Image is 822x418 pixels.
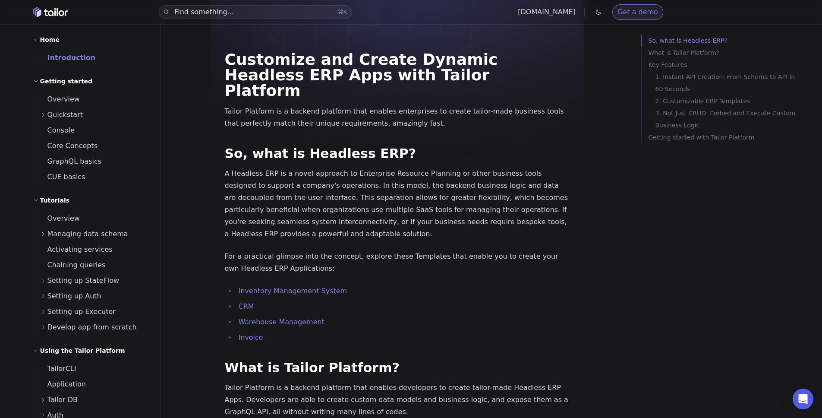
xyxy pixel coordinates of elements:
[37,157,102,165] span: GraphQL basics
[225,382,570,418] p: Tailor Platform is a backend platform that enables developers to create tailor-made Headless ERP ...
[37,211,150,226] a: Overview
[518,8,576,16] a: [DOMAIN_NAME]
[37,242,150,257] a: Activating services
[40,195,70,206] h2: Tutorials
[338,9,343,15] kbd: ⌘
[649,59,796,71] a: Key Features
[225,360,400,375] a: What is Tailor Platform?
[37,142,98,150] span: Core Concepts
[40,76,93,86] h2: Getting started
[37,169,150,185] a: CUE basics
[343,9,347,15] kbd: K
[225,250,570,275] p: For a practical glimpse into the concept, explore these Templates that enable you to create your ...
[239,287,347,295] a: Inventory Management System
[655,71,796,95] a: 1. Instant API Creation: From Schema to API in 60 Seconds
[649,47,796,59] a: What is Tailor Platform?
[47,290,101,302] span: Setting up Auth
[612,4,663,20] a: Get a demo
[225,168,570,240] p: A Headless ERP is a novel approach to Enterprise Resource Planning or other business tools design...
[37,364,76,373] span: TailorCLI
[37,361,150,377] a: TailorCLI
[239,318,324,326] a: Warehouse Management
[40,345,125,356] h2: Using the Tailor Platform
[655,95,796,107] a: 2. Customizable ERP Templates
[793,389,813,409] div: Open Intercom Messenger
[655,107,796,131] a: 3. Not Just CRUD: Embed and Execute Custom Business Logic
[37,154,150,169] a: GraphQL basics
[40,35,60,45] h2: Home
[47,228,128,240] span: Managing data schema
[37,245,113,253] span: Activating services
[593,7,604,17] button: Toggle dark mode
[37,257,150,273] a: Chaining queries
[33,7,68,17] a: Home
[649,35,796,47] a: So, what is Headless ERP?
[225,52,570,98] h1: Customize and Create Dynamic Headless ERP Apps with Tailor Platform
[37,92,150,107] a: Overview
[37,261,106,269] span: Chaining queries
[47,321,137,333] span: Develop app from scratch
[37,214,80,222] span: Overview
[47,306,116,318] span: Setting up Executor
[225,146,416,161] a: So, what is Headless ERP?
[37,123,150,138] a: Console
[37,50,150,66] a: Introduction
[37,380,86,388] span: Application
[239,302,254,310] a: CRM
[37,95,80,103] span: Overview
[37,126,75,134] span: Console
[47,394,78,406] span: Tailor DB
[37,138,150,154] a: Core Concepts
[225,105,570,130] p: Tailor Platform is a backend platform that enables enterprises to create tailor-made business too...
[159,5,352,19] button: Find something...⌘K
[47,275,120,287] span: Setting up StateFlow
[37,377,150,392] a: Application
[47,109,83,121] span: Quickstart
[239,333,263,342] a: Invoice
[37,173,85,181] span: CUE basics
[37,54,96,62] span: Introduction
[649,131,796,143] a: Getting started with Tailor Platform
